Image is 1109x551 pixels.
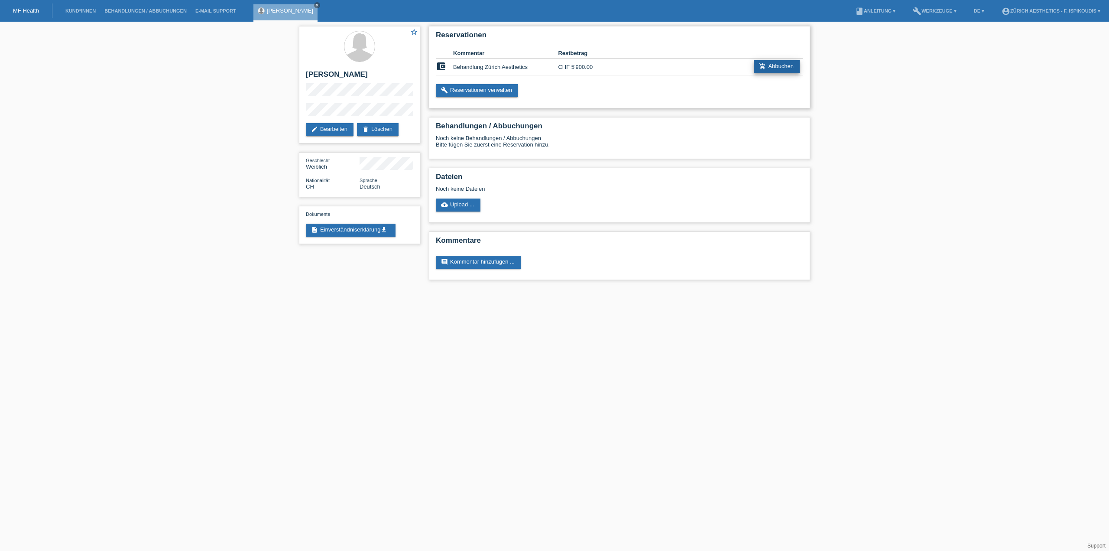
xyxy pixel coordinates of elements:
[1087,543,1106,549] a: Support
[357,123,399,136] a: deleteLöschen
[436,122,803,135] h2: Behandlungen / Abbuchungen
[362,126,369,133] i: delete
[314,2,320,8] a: close
[453,59,558,75] td: Behandlung Zürich Aesthetics
[306,183,314,190] span: Schweiz
[315,3,319,7] i: close
[851,8,900,13] a: bookAnleitung ▾
[191,8,240,13] a: E-Mail Support
[410,28,418,36] i: star_border
[436,236,803,249] h2: Kommentare
[380,226,387,233] i: get_app
[436,135,803,154] div: Noch keine Behandlungen / Abbuchungen Bitte fügen Sie zuerst eine Reservation hinzu.
[306,157,360,170] div: Weiblich
[754,60,800,73] a: add_shopping_cartAbbuchen
[908,8,961,13] a: buildWerkzeuge ▾
[436,61,446,72] i: account_balance_wallet
[306,224,396,237] a: descriptionEinverständniserklärungget_app
[558,48,610,59] th: Restbetrag
[360,183,380,190] span: Deutsch
[436,186,700,192] div: Noch keine Dateien
[13,7,39,14] a: MF Health
[436,31,803,44] h2: Reservationen
[306,123,353,136] a: editBearbeiten
[997,8,1105,13] a: account_circleZürich Aesthetics - F. Ispikoudis ▾
[100,8,191,13] a: Behandlungen / Abbuchungen
[267,7,313,14] a: [PERSON_NAME]
[759,63,766,70] i: add_shopping_cart
[306,212,330,217] span: Dokumente
[453,48,558,59] th: Kommentar
[436,173,803,186] h2: Dateien
[306,70,413,83] h2: [PERSON_NAME]
[410,28,418,37] a: star_border
[311,126,318,133] i: edit
[855,7,864,16] i: book
[436,256,521,269] a: commentKommentar hinzufügen ...
[441,201,448,208] i: cloud_upload
[441,87,448,94] i: build
[360,178,377,183] span: Sprache
[306,178,330,183] span: Nationalität
[436,199,480,212] a: cloud_uploadUpload ...
[306,158,330,163] span: Geschlecht
[970,8,989,13] a: DE ▾
[61,8,100,13] a: Kund*innen
[558,59,610,75] td: CHF 5'900.00
[1002,7,1010,16] i: account_circle
[311,226,318,233] i: description
[913,7,921,16] i: build
[441,258,448,265] i: comment
[436,84,518,97] a: buildReservationen verwalten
